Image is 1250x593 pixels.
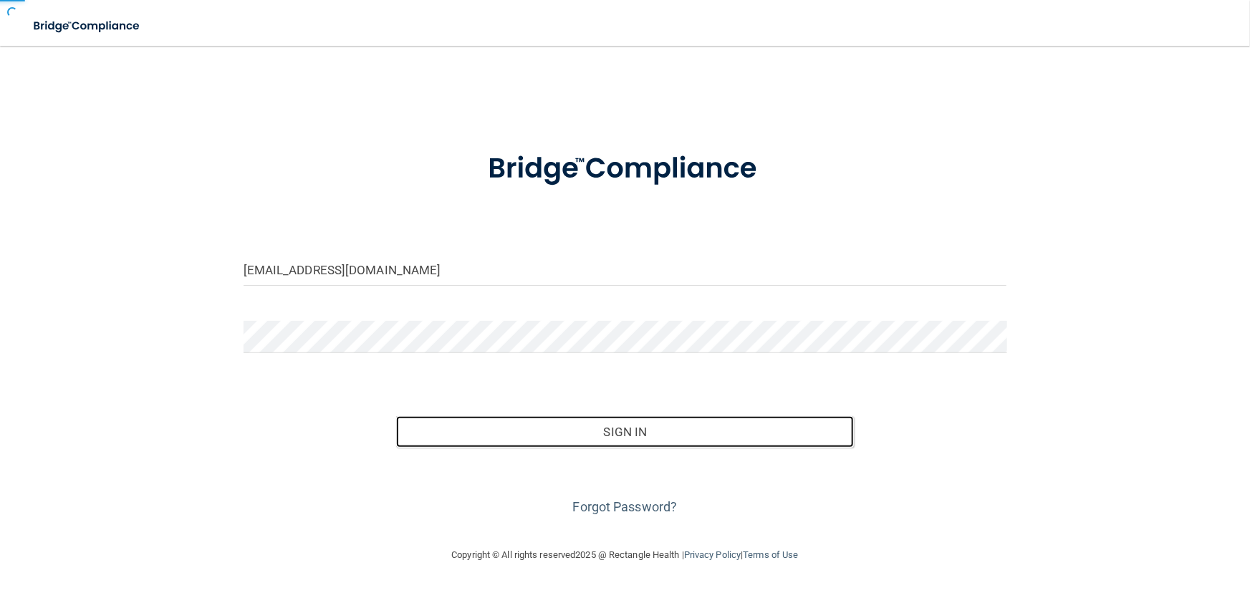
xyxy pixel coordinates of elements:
[458,132,792,206] img: bridge_compliance_login_screen.278c3ca4.svg
[396,416,854,448] button: Sign In
[573,499,678,514] a: Forgot Password?
[364,532,887,578] div: Copyright © All rights reserved 2025 @ Rectangle Health | |
[244,254,1007,286] input: Email
[684,549,741,560] a: Privacy Policy
[21,11,153,41] img: bridge_compliance_login_screen.278c3ca4.svg
[743,549,798,560] a: Terms of Use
